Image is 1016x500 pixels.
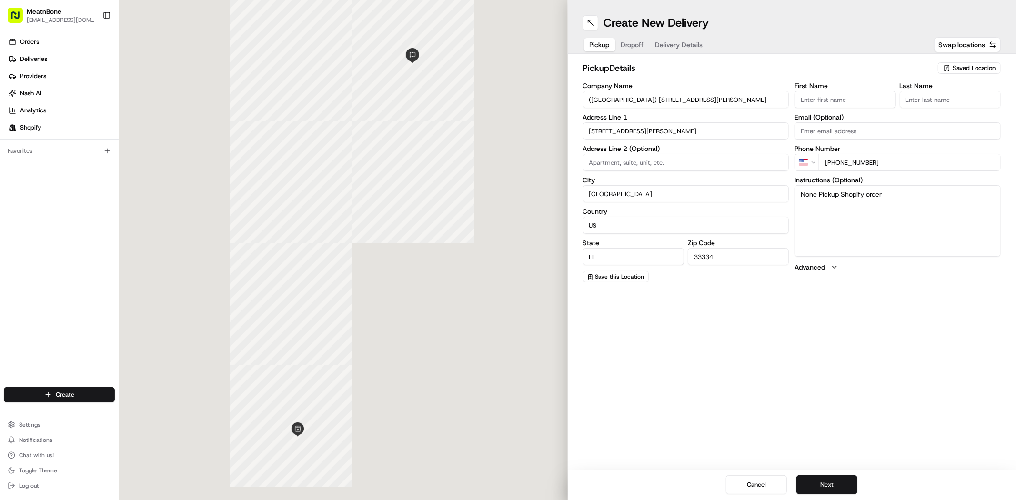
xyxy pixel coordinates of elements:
input: Enter city [583,185,789,202]
textarea: None Pickup Shopify order [795,185,1001,257]
button: MeatnBone [27,7,61,16]
a: Orders [4,34,119,50]
input: Apartment, suite, unit, etc. [583,154,789,171]
label: Zip Code [688,240,789,246]
label: City [583,177,789,183]
span: Toggle Theme [19,467,57,474]
a: Providers [4,69,119,84]
label: Address Line 1 [583,114,789,120]
span: Chat with us! [19,451,54,459]
span: Saved Location [953,64,996,72]
label: Instructions (Optional) [795,177,1001,183]
span: Analytics [20,106,46,115]
h1: Create New Delivery [604,15,709,30]
button: MeatnBone[EMAIL_ADDRESS][DOMAIN_NAME] [4,4,99,27]
button: Cancel [726,475,787,494]
span: Create [56,390,74,399]
input: Enter zip code [688,248,789,265]
label: First Name [795,82,895,89]
label: Email (Optional) [795,114,1001,120]
label: Company Name [583,82,789,89]
span: Orders [20,38,39,46]
button: Toggle Theme [4,464,115,477]
input: Enter state [583,248,684,265]
span: Swap locations [938,40,985,50]
label: Advanced [795,262,825,272]
img: Shopify logo [9,124,16,131]
button: Saved Location [938,61,1001,75]
div: Favorites [4,143,115,159]
input: Enter last name [900,91,1001,108]
button: Settings [4,418,115,431]
input: Enter email address [795,122,1001,140]
button: Chat with us! [4,449,115,462]
span: Delivery Details [655,40,703,50]
span: Save this Location [595,273,644,280]
a: Shopify [4,120,119,135]
button: Save this Location [583,271,649,282]
button: Create [4,387,115,402]
span: Log out [19,482,39,490]
span: Deliveries [20,55,47,63]
span: Shopify [20,123,41,132]
label: Last Name [900,82,1001,89]
button: Log out [4,479,115,492]
input: Enter first name [795,91,895,108]
input: Enter phone number [819,154,1001,171]
span: Nash AI [20,89,41,98]
h2: pickup Details [583,61,933,75]
label: State [583,240,684,246]
label: Address Line 2 (Optional) [583,145,789,152]
span: Pickup [590,40,610,50]
a: Analytics [4,103,119,118]
span: Settings [19,421,40,429]
label: Country [583,208,789,215]
button: [EMAIL_ADDRESS][DOMAIN_NAME] [27,16,95,24]
span: Dropoff [621,40,644,50]
input: Enter country [583,217,789,234]
button: Notifications [4,433,115,447]
button: Advanced [795,262,1001,272]
a: Nash AI [4,86,119,101]
input: Enter address [583,122,789,140]
span: Notifications [19,436,52,444]
a: Deliveries [4,51,119,67]
button: Swap locations [934,37,1001,52]
label: Phone Number [795,145,1001,152]
button: Next [796,475,857,494]
input: Enter company name [583,91,789,108]
span: Providers [20,72,46,80]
